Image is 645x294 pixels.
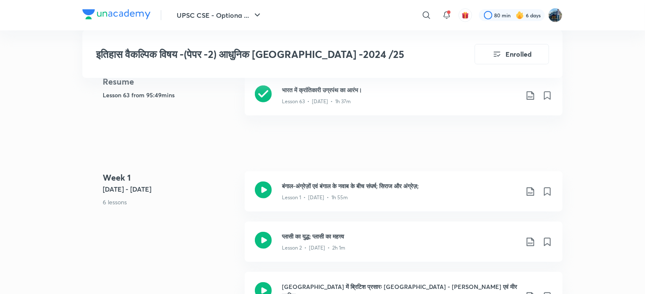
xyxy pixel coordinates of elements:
h5: Lesson 63 from 95:49mins [103,91,238,99]
h3: प्लासी का युद्ध; प्लासी का महत्त्व [282,232,519,241]
a: बंगाल-अंग्रेज़ों एवं बंगाल के नवाब के बीच संघर्ष; सिराज और अंग्रेज़;Lesson 1 • [DATE] • 1h 55m [245,171,563,222]
button: UPSC CSE - Optiona ... [172,7,268,24]
p: Lesson 63 • [DATE] • 1h 37m [282,98,351,105]
a: प्लासी का युद्ध; प्लासी का महत्त्वLesson 2 • [DATE] • 2h 1m [245,222,563,272]
button: avatar [459,8,472,22]
p: 6 lessons [103,198,238,206]
h3: भारत में क्रांतिकारी उग्रपंथ का आरंभ। [282,85,519,94]
img: avatar [462,11,469,19]
button: Enrolled [475,44,549,64]
h3: बंगाल-अंग्रेज़ों एवं बंगाल के नवाब के बीच संघर्ष; सिराज और अंग्रेज़; [282,181,519,190]
img: Company Logo [82,9,150,19]
h4: Week 1 [103,171,238,184]
a: भारत में क्रांतिकारी उग्रपंथ का आरंभ।Lesson 63 • [DATE] • 1h 37m [245,75,563,126]
img: streak [516,11,524,19]
h3: इतिहास वैकल्पिक विषय -(पेपर -2) आधुनिक [GEOGRAPHIC_DATA] -2024 /25 [96,48,427,60]
p: Lesson 1 • [DATE] • 1h 55m [282,194,348,201]
p: Lesson 2 • [DATE] • 2h 1m [282,244,345,252]
a: Company Logo [82,9,150,22]
h4: Resume [103,75,238,88]
img: I A S babu [548,8,563,22]
h5: [DATE] - [DATE] [103,184,238,194]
